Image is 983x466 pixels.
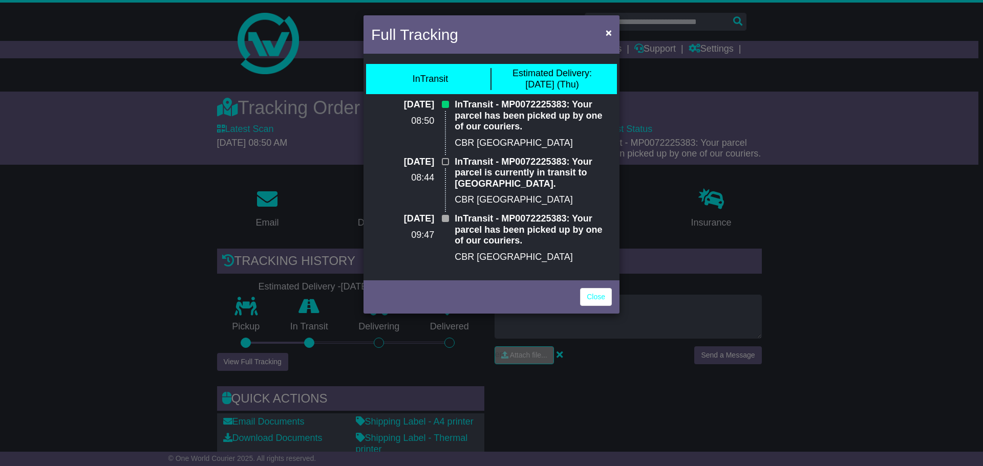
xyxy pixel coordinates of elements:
span: Estimated Delivery: [512,68,592,78]
span: × [606,27,612,38]
p: 08:44 [371,172,434,184]
p: 09:47 [371,230,434,241]
p: [DATE] [371,99,434,110]
div: InTransit [413,74,448,85]
p: [DATE] [371,157,434,168]
p: [DATE] [371,213,434,225]
p: CBR [GEOGRAPHIC_DATA] [455,194,612,206]
h4: Full Tracking [371,23,458,46]
button: Close [601,22,617,43]
p: CBR [GEOGRAPHIC_DATA] [455,138,612,149]
div: [DATE] (Thu) [512,68,592,90]
p: CBR [GEOGRAPHIC_DATA] [455,252,612,263]
p: InTransit - MP0072225383: Your parcel is currently in transit to [GEOGRAPHIC_DATA]. [455,157,612,190]
a: Close [580,288,612,306]
p: InTransit - MP0072225383: Your parcel has been picked up by one of our couriers. [455,99,612,132]
p: 08:50 [371,116,434,127]
p: InTransit - MP0072225383: Your parcel has been picked up by one of our couriers. [455,213,612,247]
